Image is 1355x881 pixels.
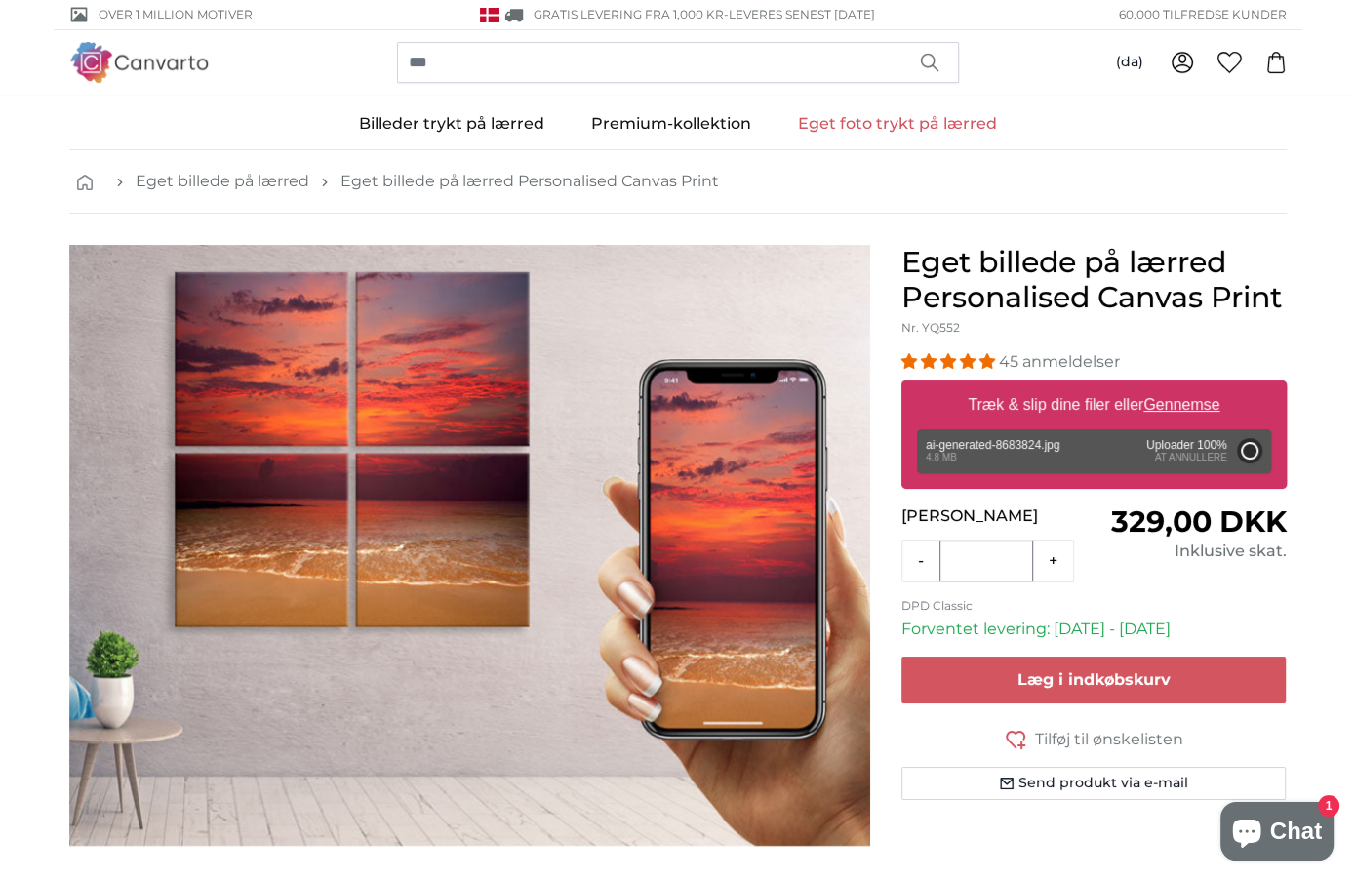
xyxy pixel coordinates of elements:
a: Eget billede på lærred [136,170,309,193]
span: Nr. YQ552 [901,320,960,335]
span: 45 anmeldelser [999,352,1120,371]
div: Inklusive skat. [1094,540,1286,563]
label: Træk & slip dine filer eller [960,385,1227,424]
div: 1 of 1 [69,245,870,846]
span: Leveres senest [DATE] [729,7,875,21]
a: Eget billede på lærred Personalised Canvas Print [340,170,719,193]
span: 4.93 stars [901,352,999,371]
a: Premium-kollektion [568,99,775,149]
button: Læg i indkøbskurv [901,657,1287,703]
p: [PERSON_NAME] [901,504,1094,528]
img: personalised-canvas-print [69,245,870,846]
button: (da) [1100,45,1159,80]
span: GRATIS Levering fra 1,000 kr [534,7,724,21]
span: Tilføj til ønskelisten [1035,728,1183,751]
u: Gennemse [1143,396,1219,413]
p: Forventet levering: [DATE] - [DATE] [901,618,1287,641]
button: Tilføj til ønskelisten [901,727,1287,751]
a: Billeder trykt på lærred [336,99,568,149]
span: - [724,7,875,21]
img: Canvarto [69,42,210,82]
span: 329,00 DKK [1110,503,1286,540]
span: 60.000 tilfredse kunder [1119,6,1287,23]
img: Danmark [480,8,499,22]
button: + [1033,541,1073,581]
button: Send produkt via e-mail [901,767,1287,800]
inbox-online-store-chat: Shopify-webshopchat [1215,802,1339,865]
span: Læg i indkøbskurv [1017,670,1171,689]
p: DPD Classic [901,598,1287,614]
button: - [902,541,939,581]
h1: Eget billede på lærred Personalised Canvas Print [901,245,1287,315]
nav: breadcrumbs [69,150,1287,214]
span: Over 1 million motiver [99,6,253,23]
a: Eget foto trykt på lærred [775,99,1020,149]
